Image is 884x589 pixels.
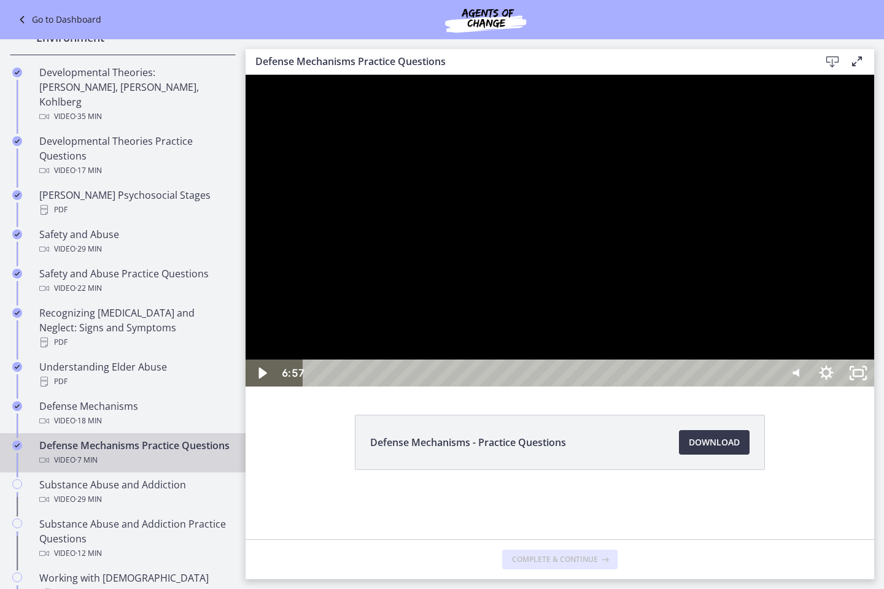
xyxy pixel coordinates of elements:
[39,399,231,428] div: Defense Mechanisms
[39,109,231,124] div: Video
[39,134,231,178] div: Developmental Theories Practice Questions
[39,492,231,507] div: Video
[12,441,22,450] i: Completed
[246,75,874,387] iframe: Video Lesson
[412,5,559,34] img: Agents of Change
[12,308,22,318] i: Completed
[39,266,231,296] div: Safety and Abuse Practice Questions
[39,374,231,389] div: PDF
[512,555,598,564] span: Complete & continue
[76,546,102,561] span: · 12 min
[76,163,102,178] span: · 17 min
[39,306,231,350] div: Recognizing [MEDICAL_DATA] and Neglect: Signs and Symptoms
[39,242,231,256] div: Video
[15,12,101,27] a: Go to Dashboard
[12,269,22,279] i: Completed
[565,285,597,312] button: Show settings menu
[39,202,231,217] div: PDF
[39,453,231,468] div: Video
[39,517,231,561] div: Substance Abuse and Addiction Practice Questions
[679,430,750,455] a: Download
[597,285,629,312] button: Unfullscreen
[76,242,102,256] span: · 29 min
[39,360,231,389] div: Understanding Elder Abuse
[12,67,22,77] i: Completed
[12,362,22,372] i: Completed
[76,109,102,124] span: · 35 min
[76,281,102,296] span: · 22 min
[76,414,102,428] span: · 18 min
[39,65,231,124] div: Developmental Theories: [PERSON_NAME], [PERSON_NAME], Kohlberg
[12,229,22,239] i: Completed
[39,335,231,350] div: PDF
[12,401,22,411] i: Completed
[533,285,565,312] button: Mute
[76,492,102,507] span: · 29 min
[39,281,231,296] div: Video
[12,136,22,146] i: Completed
[76,453,98,468] span: · 7 min
[39,438,231,468] div: Defense Mechanisms Practice Questions
[39,414,231,428] div: Video
[39,163,231,178] div: Video
[39,188,231,217] div: [PERSON_NAME] Psychosocial Stages
[689,435,740,450] span: Download
[502,550,618,569] button: Complete & continue
[255,54,801,69] h3: Defense Mechanisms Practice Questions
[39,227,231,256] div: Safety and Abuse
[12,190,22,200] i: Completed
[39,477,231,507] div: Substance Abuse and Addiction
[370,435,566,450] span: Defense Mechanisms - Practice Questions
[39,546,231,561] div: Video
